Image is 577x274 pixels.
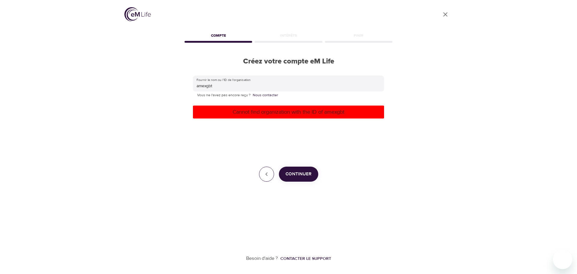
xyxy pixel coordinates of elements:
img: logo [124,7,151,21]
div: Contacter le support [280,256,331,262]
span: Continuer [285,170,312,178]
a: Nous contacter [253,92,278,98]
p: Cannot find organization with the ID of amexgbt [195,108,382,116]
a: close [438,7,453,22]
p: Besoin d'aide ? [246,255,278,262]
a: Contacter le support [278,256,331,262]
p: Vous ne l'avez pas encore reçu ? [197,92,380,98]
button: Continuer [279,167,318,182]
h2: Créez votre compte eM Life [183,57,394,66]
iframe: Bouton de lancement de la fenêtre de messagerie [553,250,572,269]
